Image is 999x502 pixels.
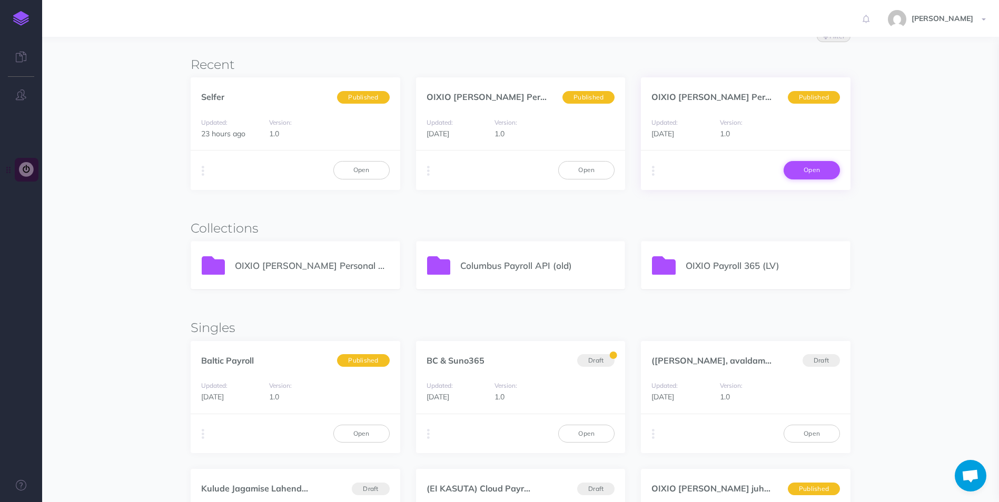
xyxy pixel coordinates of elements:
small: Updated: [651,118,678,126]
img: icon-folder.svg [202,256,225,275]
small: Version: [720,381,743,389]
a: (EI KASUTA) Cloud Payr... [427,483,530,494]
a: Open [333,425,390,443]
small: Version: [494,118,517,126]
span: 1.0 [269,392,279,401]
span: [DATE] [651,392,674,401]
small: Version: [494,381,517,389]
small: Updated: [201,381,228,389]
img: ee65855e18b60f7c6c31020ba47c0764.jpg [888,10,906,28]
p: Columbus Payroll API (old) [460,258,615,273]
i: More actions [427,164,430,178]
a: Open [558,161,615,179]
small: Version: [720,118,743,126]
small: Updated: [651,381,678,389]
span: 1.0 [720,392,730,401]
span: 23 hours ago [201,129,245,138]
small: Version: [269,118,292,126]
img: icon-folder.svg [427,256,451,275]
span: [DATE] [427,392,449,401]
a: Open [333,161,390,179]
p: OIXIO Payroll 365 (LV) [686,258,840,273]
a: Selfer [201,92,224,102]
span: 1.0 [720,129,730,138]
span: 1.0 [494,392,505,401]
span: [DATE] [427,129,449,138]
div: Open chat [955,460,986,491]
small: Updated: [427,381,453,389]
i: More actions [202,427,204,441]
a: Open [784,425,840,443]
small: Version: [269,381,292,389]
i: More actions [427,427,430,441]
p: OIXIO [PERSON_NAME] Personal 365 [235,258,389,273]
span: [DATE] [201,392,224,401]
a: Open [558,425,615,443]
a: Kulude Jagamise Lahend... [201,483,308,494]
small: Updated: [201,118,228,126]
a: OIXIO [PERSON_NAME] Personal... [651,92,808,102]
img: icon-folder.svg [652,256,676,275]
h3: Recent [191,58,850,72]
a: OIXIO [PERSON_NAME] Personal... [427,92,585,102]
a: OIXIO [PERSON_NAME] juhend [651,483,779,494]
span: 1.0 [269,129,279,138]
a: Baltic Payroll [201,355,254,366]
a: BC & Suno365 [427,355,484,366]
span: 1.0 [494,129,505,138]
i: More actions [652,427,655,441]
h3: Singles [191,321,850,335]
a: ([PERSON_NAME], avaldamata... [651,355,785,366]
h3: Collections [191,222,850,235]
span: [PERSON_NAME] [906,14,978,23]
img: logo-mark.svg [13,11,29,26]
i: More actions [202,164,204,178]
a: Open [784,161,840,179]
i: More actions [652,164,655,178]
span: [DATE] [651,129,674,138]
small: Updated: [427,118,453,126]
